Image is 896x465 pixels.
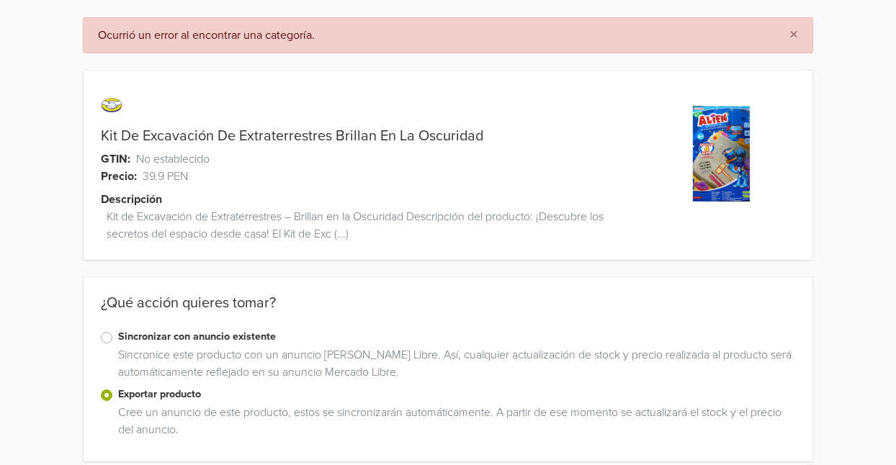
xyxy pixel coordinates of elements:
[101,191,162,208] span: Descripción
[118,329,795,345] label: Sincronizar con anuncio existente
[136,150,210,168] span: No establecido
[84,294,812,329] div: ¿Qué acción quieres tomar?
[112,346,795,387] div: Sincronice este producto con un anuncio [PERSON_NAME] Libre. Así, cualquier actualización de stoc...
[667,99,776,208] img: product_image
[101,168,137,185] span: Precio:
[789,24,798,45] span: ×
[143,168,188,185] span: 39.9 PEN
[775,18,812,53] button: Close
[98,27,766,44] div: Ocurrió un error al encontrar una categoría.
[118,387,795,402] label: Exportar producto
[101,150,130,168] span: GTIN:
[112,404,795,444] div: Cree un anuncio de este producto, estos se sincronizarán automáticamente. A partir de ese momento...
[101,127,483,145] a: Kit De Excavación De Extraterrestres Brillan En La Oscuridad
[107,208,648,243] span: Kit de Excavación de Extraterrestres – Brillan en la Oscuridad Descripción del producto: ¡Descubr...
